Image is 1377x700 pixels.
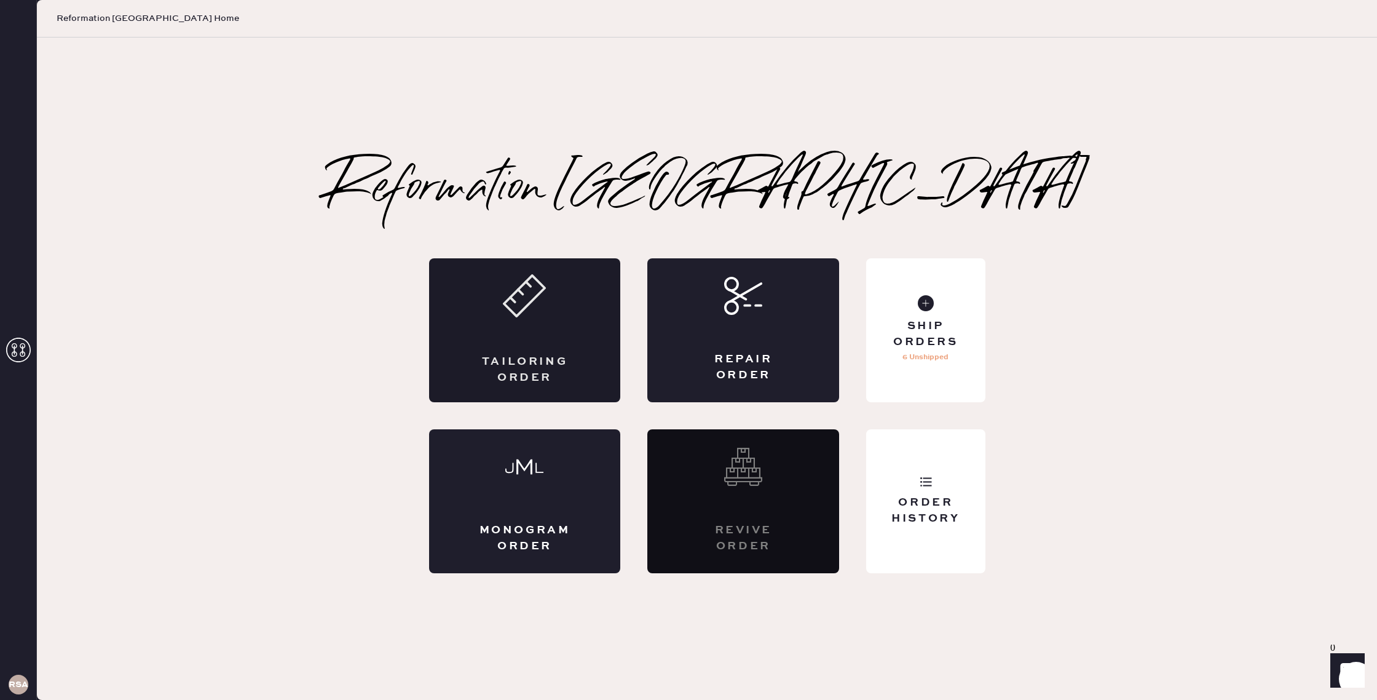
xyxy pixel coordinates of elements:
p: 6 Unshipped [902,350,949,365]
div: Tailoring Order [478,354,572,385]
div: Interested? Contact us at care@hemster.co [647,429,839,573]
div: Order History [876,495,975,526]
h2: Reformation [GEOGRAPHIC_DATA] [327,165,1087,214]
iframe: Front Chat [1319,645,1371,698]
div: Monogram Order [478,523,572,554]
h3: RSA [9,680,28,689]
div: Ship Orders [876,319,975,349]
span: Reformation [GEOGRAPHIC_DATA] Home [57,12,239,25]
div: Revive order [696,523,790,554]
div: Repair Order [696,352,790,383]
